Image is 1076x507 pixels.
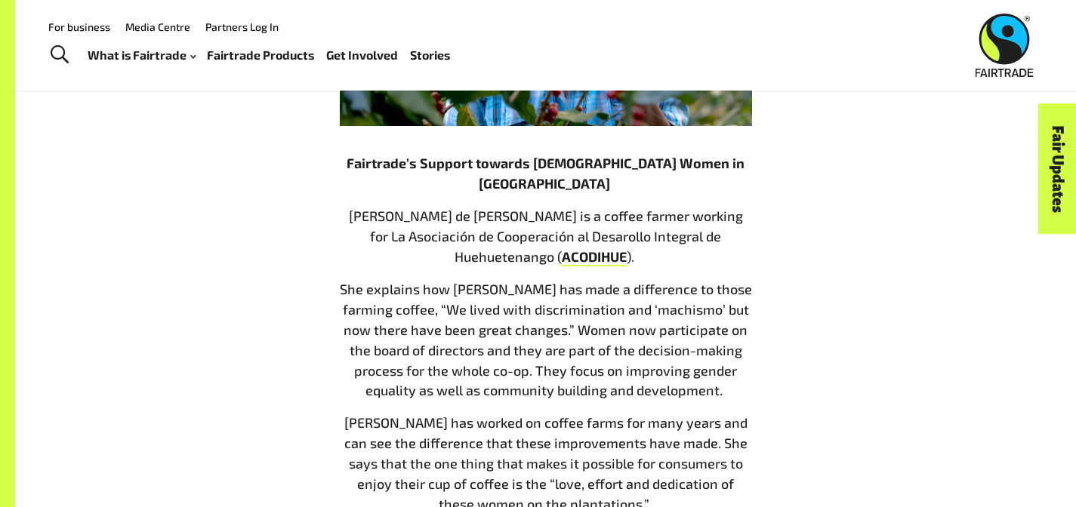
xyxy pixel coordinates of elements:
span: ACODIHUE [562,248,627,265]
a: Media Centre [125,20,190,33]
a: ACODIHUE [562,248,627,266]
a: Stories [410,45,450,66]
span: Fairtrade’s Support towards [DEMOGRAPHIC_DATA] Women in [GEOGRAPHIC_DATA] [347,155,745,192]
span: ). [627,248,634,265]
a: Get Involved [326,45,398,66]
a: What is Fairtrade [88,45,196,66]
a: For business [48,20,110,33]
a: Partners Log In [205,20,279,33]
a: Toggle Search [41,36,78,74]
span: She explains how [PERSON_NAME] has made a difference to those farming coffee, “We lived with disc... [340,281,752,399]
a: Fairtrade Products [207,45,314,66]
span: [PERSON_NAME] de [PERSON_NAME] is a coffee farmer working for La Asociación de Cooperación al Des... [349,207,743,265]
img: Fairtrade Australia New Zealand logo [976,14,1034,77]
